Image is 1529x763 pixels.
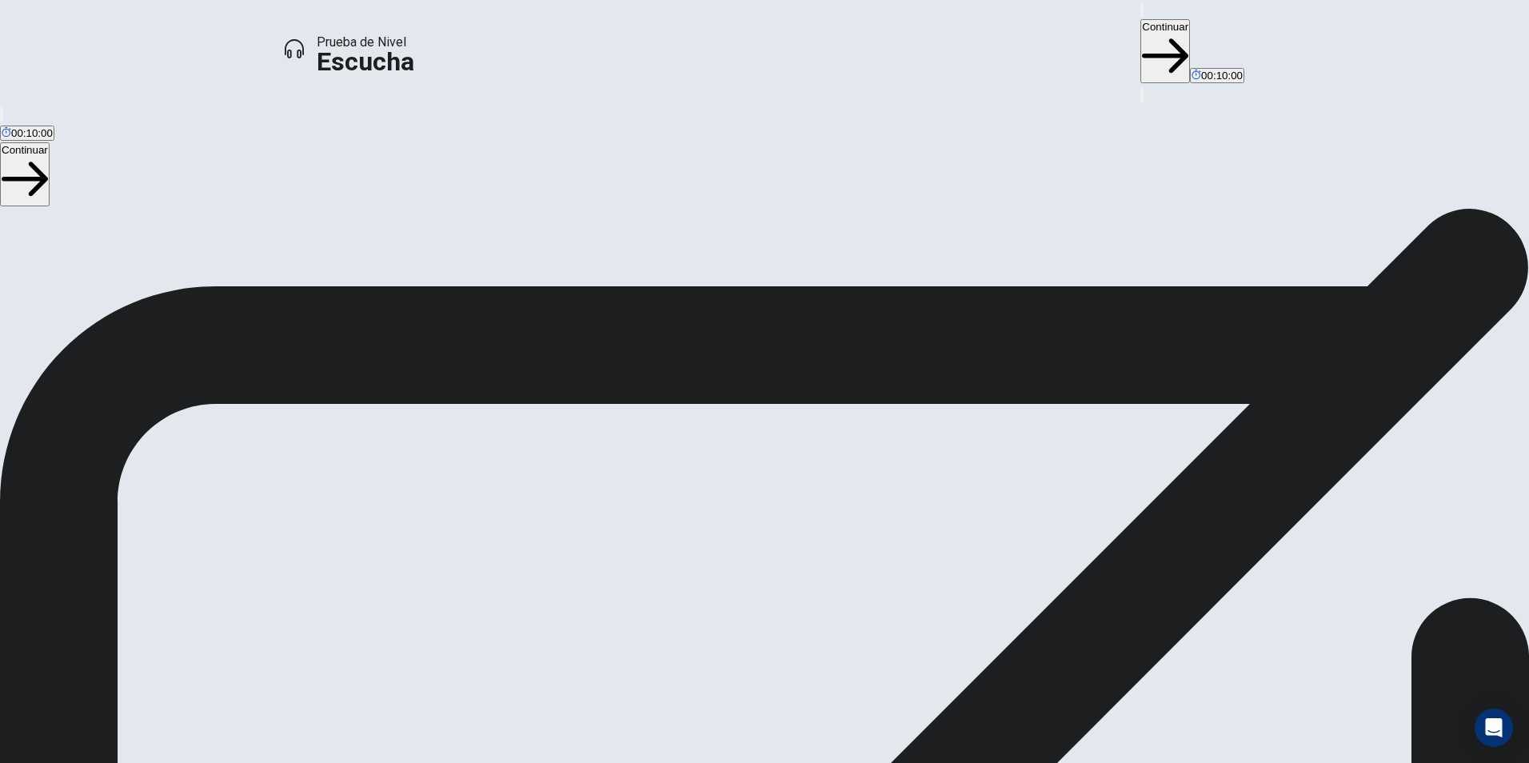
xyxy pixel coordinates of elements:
[11,127,53,139] span: 00:10:00
[1190,68,1244,83] button: 00:10:00
[317,33,414,52] span: Prueba de Nivel
[1475,709,1513,747] div: Open Intercom Messenger
[1201,70,1243,82] span: 00:10:00
[1140,19,1190,83] button: Continuar
[317,52,414,71] h1: Escucha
